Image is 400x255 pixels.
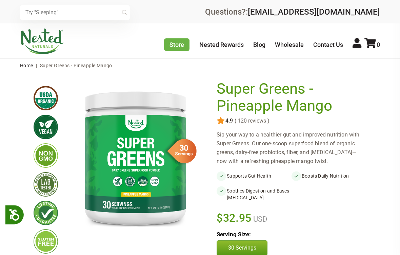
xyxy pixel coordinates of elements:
nav: breadcrumbs [20,59,380,72]
li: Boosts Daily Nutrition [292,171,366,181]
span: $32.95 [217,211,252,225]
li: Soothes Digestion and Eases [MEDICAL_DATA] [217,186,292,202]
span: 0 [377,41,380,48]
img: vegan [34,115,58,139]
img: gmofree [34,143,58,168]
a: [EMAIL_ADDRESS][DOMAIN_NAME] [248,7,380,17]
input: Try "Sleeping" [20,5,130,20]
div: Sip your way to a healthier gut and improved nutrition with Super Greens. Our one-scoop superfood... [217,130,366,166]
img: glutenfree [34,229,58,254]
span: ( 120 reviews ) [233,118,269,124]
li: Supports Gut Health [217,171,292,181]
span: | [34,63,39,68]
a: Home [20,63,33,68]
p: 30 Servings [224,244,260,252]
span: Super Greens - Pineapple Mango [40,63,112,68]
img: usdaorganic [34,86,58,110]
a: Wholesale [275,41,304,48]
img: Super Greens - Pineapple Mango [69,80,202,234]
span: 4.9 [225,118,233,124]
img: star.svg [217,117,225,125]
span: USD [252,215,267,223]
img: Nested Naturals [20,29,64,54]
a: 0 [364,41,380,48]
div: Questions?: [205,8,380,16]
img: thirdpartytested [34,172,58,197]
a: Blog [253,41,265,48]
h1: Super Greens - Pineapple Mango [217,80,363,114]
a: Nested Rewards [199,41,244,48]
img: sg-servings-30.png [163,136,197,166]
a: Contact Us [313,41,343,48]
a: Store [164,38,189,51]
b: Serving Size: [217,231,251,238]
